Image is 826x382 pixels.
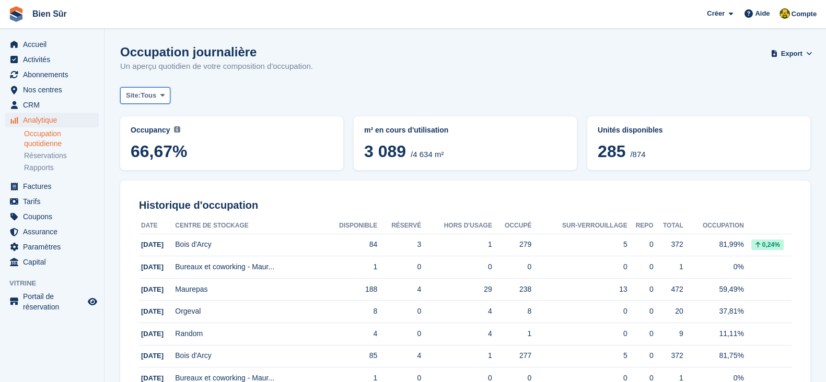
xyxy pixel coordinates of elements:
[377,301,421,323] td: 0
[421,301,492,323] td: 4
[627,306,654,317] div: 0
[175,234,321,256] td: Bois d'Arcy
[5,240,99,254] a: menu
[627,218,654,234] th: Repo
[683,234,744,256] td: 81,99%
[141,285,164,293] span: [DATE]
[421,234,492,256] td: 1
[175,256,321,279] td: Bureaux et coworking - Maur...
[598,142,625,161] span: 285
[751,240,784,250] div: 0,24%
[175,218,321,234] th: Centre de stockage
[531,350,627,361] div: 5
[23,255,86,269] span: Capital
[126,90,141,101] span: Site:
[23,291,86,312] span: Portail de réservation
[141,90,156,101] span: Tous
[792,9,817,19] span: Compte
[175,323,321,345] td: Random
[377,218,421,234] th: Réservé
[120,61,313,73] p: Un aperçu quotidien de votre composition d'occupation.
[23,37,86,52] span: Accueil
[654,278,683,301] td: 472
[627,261,654,272] div: 0
[5,37,99,52] a: menu
[531,284,627,295] div: 13
[321,256,377,279] td: 1
[492,306,531,317] div: 8
[321,218,377,234] th: Disponible
[598,126,662,134] span: Unités disponibles
[24,129,99,149] a: Occupation quotidienne
[5,209,99,224] a: menu
[781,49,802,59] span: Export
[755,8,770,19] span: Aide
[174,126,180,133] img: icon-info-grey-7440780725fd019a000dd9b08b2336e03edf1995a4989e88bcd33f0948082b44.svg
[175,278,321,301] td: Maurepas
[683,301,744,323] td: 37,81%
[5,255,99,269] a: menu
[492,328,531,339] div: 1
[654,256,683,279] td: 1
[421,256,492,279] td: 0
[377,345,421,367] td: 4
[492,261,531,272] div: 0
[5,291,99,312] a: menu
[5,67,99,82] a: menu
[23,194,86,209] span: Tarifs
[627,284,654,295] div: 0
[654,301,683,323] td: 20
[23,113,86,127] span: Analytique
[531,261,627,272] div: 0
[683,218,744,234] th: Occupation
[321,345,377,367] td: 85
[175,345,321,367] td: Bois d'Arcy
[654,345,683,367] td: 372
[175,301,321,323] td: Orgeval
[141,241,164,248] span: [DATE]
[23,179,86,194] span: Factures
[5,82,99,97] a: menu
[5,52,99,67] a: menu
[5,224,99,239] a: menu
[421,323,492,345] td: 4
[23,224,86,239] span: Assurance
[654,234,683,256] td: 372
[683,278,744,301] td: 59,49%
[421,345,492,367] td: 1
[321,323,377,345] td: 4
[321,278,377,301] td: 188
[321,301,377,323] td: 8
[683,345,744,367] td: 81,75%
[141,352,164,360] span: [DATE]
[377,234,421,256] td: 3
[627,328,654,339] div: 0
[773,45,810,62] button: Export
[23,98,86,112] span: CRM
[630,150,645,159] span: /874
[421,218,492,234] th: Hors d'usage
[683,256,744,279] td: 0%
[780,8,790,19] img: Fatima Kelaaoui
[141,263,164,271] span: [DATE]
[23,240,86,254] span: Paramètres
[5,113,99,127] a: menu
[120,87,170,104] button: Site: Tous
[707,8,725,19] span: Créer
[5,179,99,194] a: menu
[364,125,566,136] abbr: Répartition actuelle des %{unit} occupés
[28,5,71,22] a: Bien Sûr
[492,239,531,250] div: 279
[492,218,531,234] th: Occupé
[23,52,86,67] span: Activités
[131,142,333,161] span: 66,67%
[139,199,792,211] h2: Historique d'occupation
[23,67,86,82] span: Abonnements
[654,323,683,345] td: 9
[377,256,421,279] td: 0
[141,330,164,338] span: [DATE]
[321,234,377,256] td: 84
[421,278,492,301] td: 29
[627,350,654,361] div: 0
[23,209,86,224] span: Coupons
